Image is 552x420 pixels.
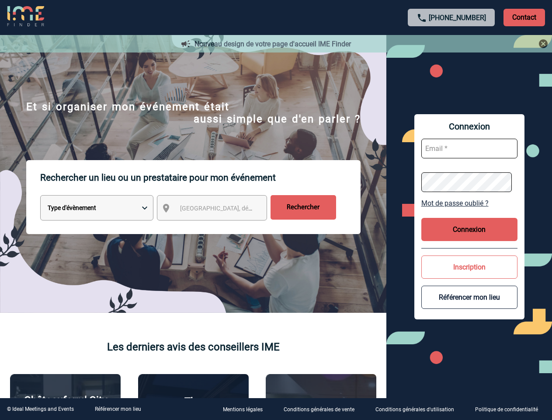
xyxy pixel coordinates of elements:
p: Mentions légales [223,407,263,413]
a: Référencer mon lieu [95,406,141,412]
div: © Ideal Meetings and Events [7,406,74,412]
p: Conditions générales de vente [284,407,354,413]
a: Conditions générales d'utilisation [368,405,468,413]
p: Politique de confidentialité [475,407,538,413]
a: Politique de confidentialité [468,405,552,413]
p: Conditions générales d'utilisation [375,407,454,413]
a: Mentions légales [216,405,277,413]
a: Conditions générales de vente [277,405,368,413]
